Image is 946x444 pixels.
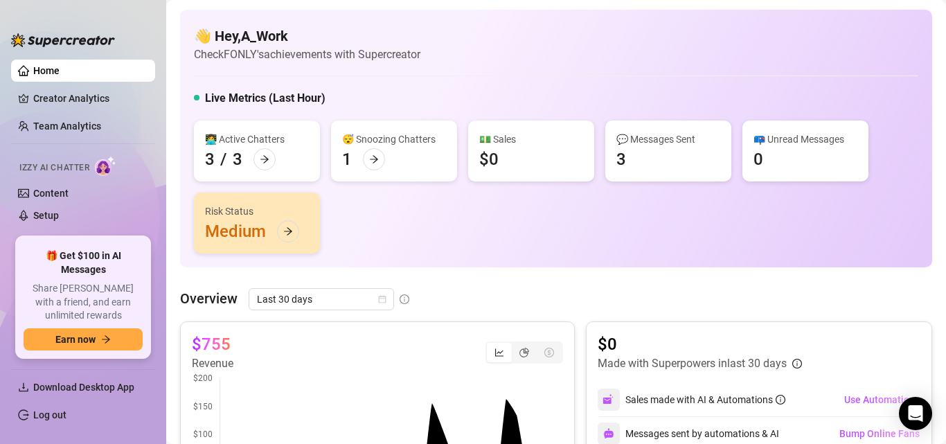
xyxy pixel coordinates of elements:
[616,148,626,170] div: 3
[194,26,420,46] h4: 👋 Hey, A_Work
[194,46,420,63] article: Check FONLY's achievements with Supercreator
[616,132,720,147] div: 💬 Messages Sent
[24,282,143,323] span: Share [PERSON_NAME] with a friend, and earn unlimited rewards
[205,148,215,170] div: 3
[776,395,785,405] span: info-circle
[95,156,116,176] img: AI Chatter
[192,355,233,372] article: Revenue
[792,359,802,368] span: info-circle
[485,341,563,364] div: segmented control
[33,87,144,109] a: Creator Analytics
[33,188,69,199] a: Content
[205,204,309,219] div: Risk Status
[519,348,529,357] span: pie-chart
[342,132,446,147] div: 😴 Snoozing Chatters
[625,392,785,407] div: Sales made with AI & Automations
[844,389,920,411] button: Use Automations
[753,148,763,170] div: 0
[24,249,143,276] span: 🎁 Get $100 in AI Messages
[544,348,554,357] span: dollar-circle
[257,289,386,310] span: Last 30 days
[479,148,499,170] div: $0
[598,333,802,355] article: $0
[283,227,293,236] span: arrow-right
[603,428,614,439] img: svg%3e
[260,154,269,164] span: arrow-right
[494,348,504,357] span: line-chart
[844,394,920,405] span: Use Automations
[378,295,386,303] span: calendar
[19,161,89,175] span: Izzy AI Chatter
[598,355,787,372] article: Made with Superpowers in last 30 days
[33,210,59,221] a: Setup
[180,288,238,309] article: Overview
[753,132,857,147] div: 📪 Unread Messages
[899,397,932,430] div: Open Intercom Messenger
[479,132,583,147] div: 💵 Sales
[603,393,615,406] img: svg%3e
[369,154,379,164] span: arrow-right
[33,409,66,420] a: Log out
[839,428,920,439] span: Bump Online Fans
[205,132,309,147] div: 👩‍💻 Active Chatters
[33,65,60,76] a: Home
[33,382,134,393] span: Download Desktop App
[101,335,111,344] span: arrow-right
[192,333,231,355] article: $755
[24,328,143,350] button: Earn nowarrow-right
[18,382,29,393] span: download
[233,148,242,170] div: 3
[342,148,352,170] div: 1
[55,334,96,345] span: Earn now
[11,33,115,47] img: logo-BBDzfeDw.svg
[400,294,409,304] span: info-circle
[33,121,101,132] a: Team Analytics
[205,90,325,107] h5: Live Metrics (Last Hour)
